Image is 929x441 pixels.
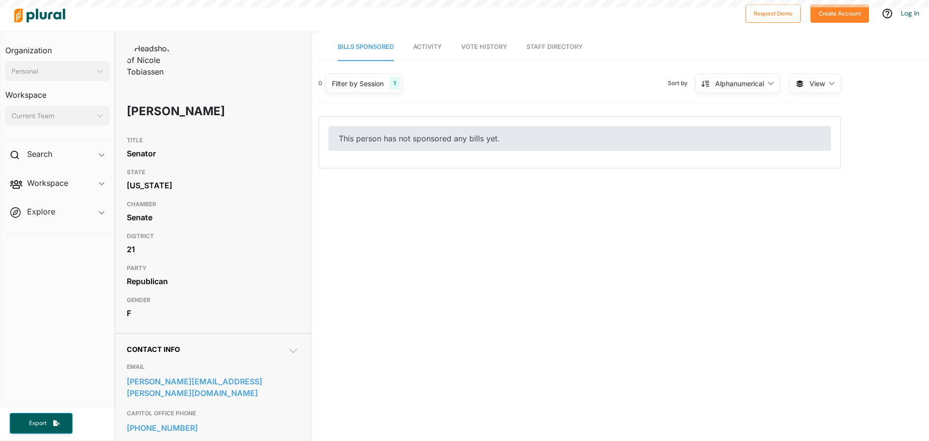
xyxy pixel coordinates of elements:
[318,79,322,88] div: 0
[127,361,299,373] h3: EMAIL
[127,230,299,242] h3: DISTRICT
[461,33,507,61] a: Vote History
[127,262,299,274] h3: PARTY
[413,33,442,61] a: Activity
[332,78,384,89] div: Filter by Session
[127,274,299,289] div: Republican
[668,79,695,88] span: Sort by
[127,374,299,400] a: [PERSON_NAME][EMAIL_ADDRESS][PERSON_NAME][DOMAIN_NAME]
[12,111,93,121] div: Current Team
[127,167,299,178] h3: STATE
[127,135,299,146] h3: TITLE
[901,9,919,17] a: Log In
[5,81,109,102] h3: Workspace
[127,294,299,306] h3: GENDER
[127,198,299,210] h3: CHAMBER
[127,345,180,353] span: Contact Info
[127,306,299,320] div: F
[329,126,831,151] div: This person has not sponsored any bills yet.
[461,43,507,50] span: Vote History
[715,78,764,89] div: Alphanumerical
[5,36,109,58] h3: Organization
[127,178,299,193] div: [US_STATE]
[390,77,400,90] div: 1
[127,408,299,419] h3: CAPITOL OFFICE PHONE
[127,146,299,161] div: Senator
[526,33,583,61] a: Staff Directory
[746,8,801,18] a: Request Demo
[127,210,299,225] div: Senate
[810,8,869,18] a: Create Account
[809,78,825,89] span: View
[127,43,175,77] img: Headshot of Nicole Tobiassen
[127,242,299,257] div: 21
[338,43,394,50] span: Bills Sponsored
[27,149,52,159] h2: Search
[810,4,869,23] button: Create Account
[127,97,230,126] h1: [PERSON_NAME]
[12,66,93,76] div: Personal
[127,421,299,435] a: [PHONE_NUMBER]
[746,4,801,23] button: Request Demo
[22,419,53,427] span: Export
[413,43,442,50] span: Activity
[10,413,73,434] button: Export
[338,33,394,61] a: Bills Sponsored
